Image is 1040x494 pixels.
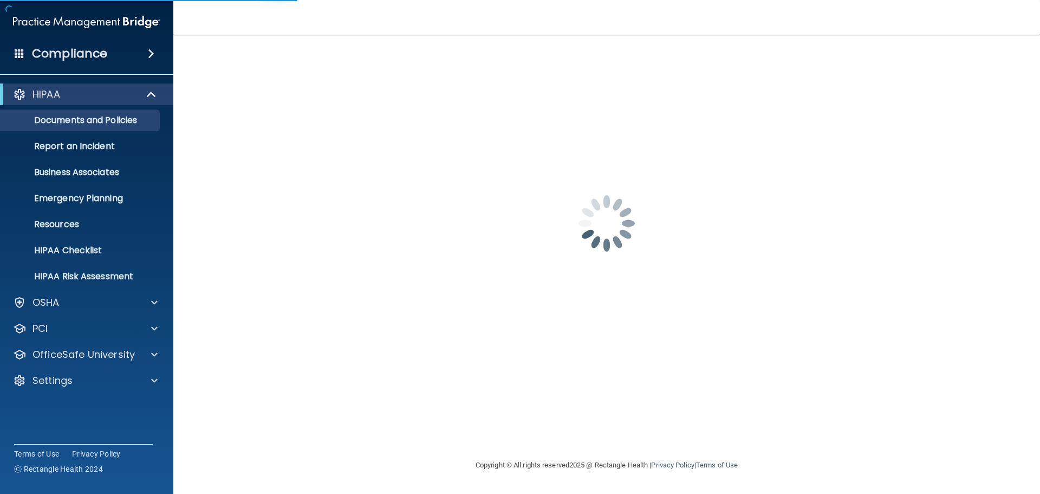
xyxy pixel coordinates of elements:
img: PMB logo [13,11,160,33]
p: PCI [32,322,48,335]
a: PCI [13,322,158,335]
a: Settings [13,374,158,387]
img: spinner.e123f6fc.gif [552,169,661,278]
p: Emergency Planning [7,193,155,204]
a: Privacy Policy [651,461,694,469]
p: HIPAA Risk Assessment [7,271,155,282]
iframe: Drift Widget Chat Controller [853,417,1027,460]
a: OfficeSafe University [13,348,158,361]
a: OSHA [13,296,158,309]
a: Privacy Policy [72,448,121,459]
p: HIPAA [32,88,60,101]
h4: Compliance [32,46,107,61]
p: Settings [32,374,73,387]
a: Terms of Use [696,461,738,469]
p: Resources [7,219,155,230]
p: Documents and Policies [7,115,155,126]
div: Copyright © All rights reserved 2025 @ Rectangle Health | | [409,448,804,483]
span: Ⓒ Rectangle Health 2024 [14,464,103,474]
a: HIPAA [13,88,157,101]
p: Report an Incident [7,141,155,152]
a: Terms of Use [14,448,59,459]
p: OfficeSafe University [32,348,135,361]
p: HIPAA Checklist [7,245,155,256]
p: OSHA [32,296,60,309]
p: Business Associates [7,167,155,178]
